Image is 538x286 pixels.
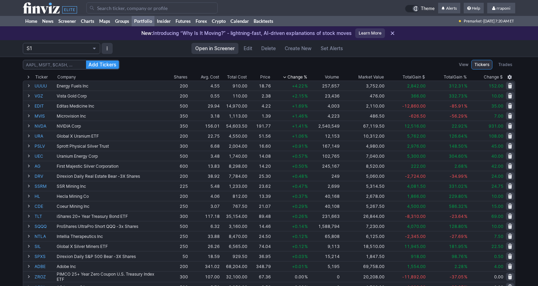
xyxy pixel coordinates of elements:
[304,174,308,179] span: %
[449,144,464,149] span: 148.50
[189,201,220,211] td: 3.07
[304,164,308,169] span: %
[292,83,304,89] span: +4.22
[464,103,468,109] span: %
[35,211,55,221] a: TLT
[309,201,340,211] td: 40,108
[251,16,276,26] a: Backtests
[464,244,468,249] span: %
[164,241,189,251] td: 250
[35,201,55,211] a: CDE
[189,141,220,151] td: 6.68
[209,16,228,26] a: Crypto
[189,101,220,111] td: 29.94
[464,214,468,219] span: %
[449,133,464,139] span: 126.64
[487,3,515,14] a: rraponi
[491,164,503,169] span: 42.00
[358,74,384,81] span: Market Value
[405,214,426,219] span: -8,310.00
[35,161,55,171] a: AG
[304,214,308,219] span: %
[292,194,304,199] span: +0.37
[40,16,56,26] a: News
[57,123,163,129] div: NVIDIA Corp
[309,191,340,201] td: 40,168
[57,234,163,239] div: Intellia Therapeutics Inc
[498,61,512,68] span: Trades
[340,191,386,201] td: 2,678.00
[141,30,153,36] span: New:
[292,174,304,179] span: +0.48
[405,174,426,179] span: -2,724.00
[464,83,468,89] span: %
[113,16,132,26] a: Groups
[35,261,55,271] a: ADBE
[220,131,248,141] td: 4,550.00
[248,161,272,171] td: 14.20
[35,131,55,141] a: URA
[248,111,272,121] td: 1.39
[189,221,220,231] td: 6.32
[57,174,163,179] div: Direxion Daily Real Estate Bear -3X Shares
[340,201,386,211] td: 5,267.50
[340,231,386,241] td: 6,125.00
[164,151,189,161] td: 500
[304,93,308,99] span: %
[228,16,251,26] a: Calendar
[309,231,340,241] td: 65,808
[248,191,272,201] td: 13.39
[220,151,248,161] td: 1,740.00
[164,181,189,191] td: 225
[411,164,426,169] span: 222.00
[164,121,189,131] td: 350
[164,191,189,201] td: 200
[164,91,189,101] td: 200
[35,101,55,111] a: EDIT
[220,201,248,211] td: 767.50
[405,5,435,12] a: Theme
[491,144,503,149] span: 45.00
[220,211,248,221] td: 35,154.00
[248,241,272,251] td: 74.04
[407,184,426,189] span: 4,081.50
[164,161,189,171] td: 600
[227,74,247,81] div: Total Cost
[309,91,340,101] td: 23,436
[57,93,163,99] div: Vista Gold Corp
[340,121,386,131] td: 67,119.50
[450,174,464,179] span: -34.99
[248,151,272,161] td: 14.08
[449,184,464,189] span: 331.02
[23,60,120,70] input: Search
[189,181,220,191] td: 5.48
[340,111,386,121] td: 486.50
[403,74,425,81] div: Gain $
[57,194,163,199] div: Hecla Mining Co
[35,191,55,201] a: HL
[449,224,464,229] span: 128.80
[404,244,426,249] span: 11,945.00
[340,141,386,151] td: 4,980.00
[491,103,503,109] span: 35.00
[35,251,55,261] a: SPXS
[407,154,426,159] span: 5,300.00
[449,83,464,89] span: 312.31
[459,61,469,68] label: View
[483,16,514,26] span: [DATE] 7:20 AM ET
[474,61,489,68] span: Tickers
[292,144,304,149] span: +0.91
[304,154,308,159] span: %
[292,123,304,129] span: +1.41
[174,74,187,81] div: Shares
[164,231,189,241] td: 250
[292,113,304,119] span: +1.46
[464,174,468,179] span: %
[244,45,252,52] span: Edit
[57,113,163,119] div: Microvision Inc
[57,204,163,209] div: Coeur Mining Inc
[407,144,426,149] span: 2,976.00
[189,191,220,201] td: 4.06
[340,241,386,251] td: 18,510.00
[292,103,304,109] span: +1.69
